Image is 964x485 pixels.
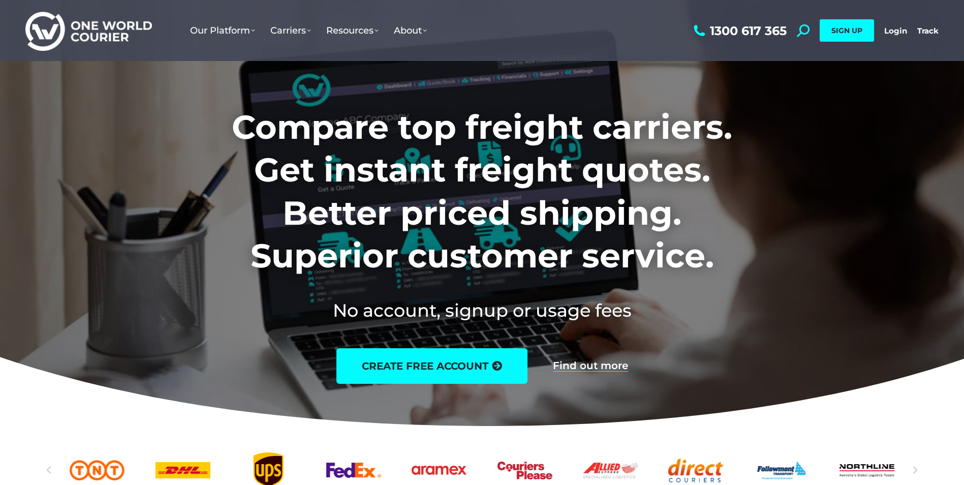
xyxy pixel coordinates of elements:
a: Find out more [553,360,628,372]
span: SIGN UP [831,26,862,35]
img: One World Courier [25,10,152,51]
a: SIGN UP [820,19,874,42]
a: Carriers [263,15,319,46]
a: About [386,15,434,46]
a: Resources [319,15,386,46]
span: Our Platform [190,25,255,36]
h2: No account, signup or usage fees [165,298,799,323]
a: 1300 617 365 [691,24,787,37]
a: Our Platform [182,15,263,46]
a: Track [917,26,939,36]
span: Resources [326,25,379,36]
h1: Compare top freight carriers. Get instant freight quotes. Better priced shipping. Superior custom... [165,106,799,278]
a: Login [884,26,907,36]
span: Carriers [270,25,311,36]
span: About [394,25,427,36]
a: create free account [336,348,527,384]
